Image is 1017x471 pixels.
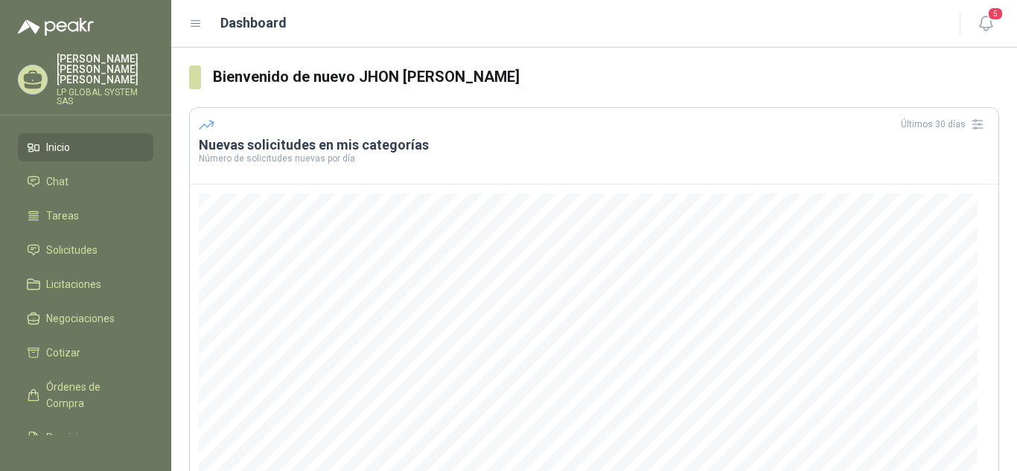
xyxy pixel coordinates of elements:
span: Licitaciones [46,276,101,292]
p: Número de solicitudes nuevas por día [199,154,989,163]
span: Cotizar [46,345,80,361]
span: Solicitudes [46,242,98,258]
span: 5 [987,7,1004,21]
span: Remisiones [46,429,101,446]
a: Tareas [18,202,153,230]
p: [PERSON_NAME] [PERSON_NAME] [PERSON_NAME] [57,54,153,85]
span: Inicio [46,139,70,156]
span: Tareas [46,208,79,224]
span: Órdenes de Compra [46,379,139,411]
div: Últimos 30 días [901,112,989,136]
h1: Dashboard [220,13,287,33]
button: 5 [972,10,999,37]
a: Solicitudes [18,236,153,264]
a: Cotizar [18,339,153,367]
a: Negociaciones [18,304,153,333]
span: Negociaciones [46,310,115,327]
p: LP GLOBAL SYSTEM SAS [57,88,153,106]
a: Chat [18,167,153,196]
a: Órdenes de Compra [18,373,153,417]
span: Chat [46,173,68,190]
img: Logo peakr [18,18,94,36]
a: Licitaciones [18,270,153,298]
a: Inicio [18,133,153,161]
a: Remisiones [18,423,153,452]
h3: Nuevas solicitudes en mis categorías [199,136,989,154]
h3: Bienvenido de nuevo JHON [PERSON_NAME] [213,65,999,89]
